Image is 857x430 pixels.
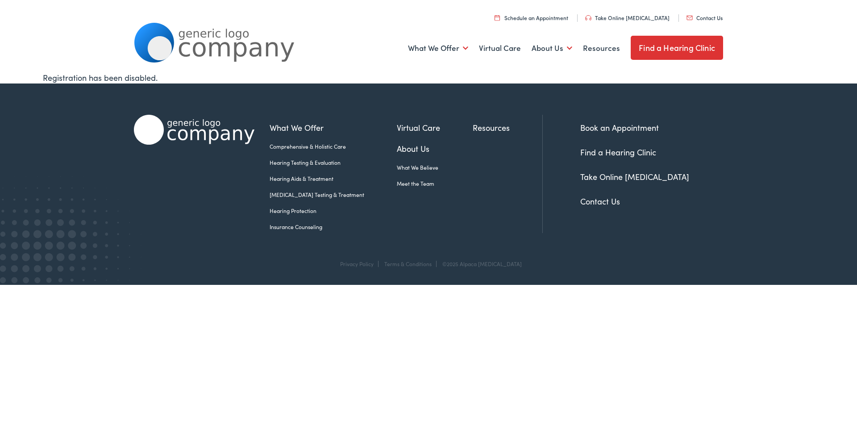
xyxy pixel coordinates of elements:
[473,121,542,134] a: Resources
[438,261,522,267] div: ©2025 Alpaca [MEDICAL_DATA]
[270,175,397,183] a: Hearing Aids & Treatment
[397,142,473,154] a: About Us
[270,223,397,231] a: Insurance Counseling
[580,171,689,182] a: Take Online [MEDICAL_DATA]
[686,14,723,21] a: Contact Us
[585,14,670,21] a: Take Online [MEDICAL_DATA]
[580,122,659,133] a: Book an Appointment
[270,121,397,134] a: What We Offer
[580,146,656,158] a: Find a Hearing Clinic
[270,191,397,199] a: [MEDICAL_DATA] Testing & Treatment
[340,260,374,267] a: Privacy Policy
[408,32,468,65] a: What We Offer
[270,207,397,215] a: Hearing Protection
[631,36,723,60] a: Find a Hearing Clinic
[686,16,693,20] img: utility icon
[384,260,432,267] a: Terms & Conditions
[270,159,397,167] a: Hearing Testing & Evaluation
[134,115,254,145] img: Alpaca Audiology
[585,15,591,21] img: utility icon
[397,163,473,171] a: What We Believe
[397,121,473,134] a: Virtual Care
[43,71,814,83] div: Registration has been disabled.
[532,32,572,65] a: About Us
[397,180,473,188] a: Meet the Team
[479,32,521,65] a: Virtual Care
[270,142,397,150] a: Comprehensive & Holistic Care
[495,15,500,21] img: utility icon
[583,32,620,65] a: Resources
[580,196,620,207] a: Contact Us
[495,14,568,21] a: Schedule an Appointment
